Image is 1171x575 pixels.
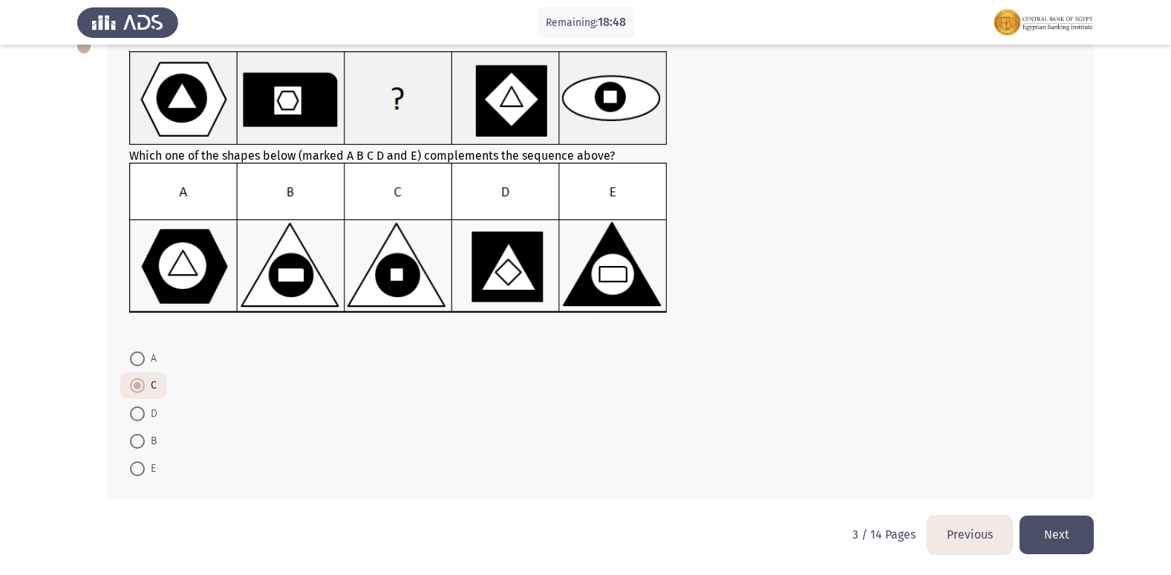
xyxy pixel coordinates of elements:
img: Assessment logo of FOCUS Assessment 3 Modules EN [993,1,1094,43]
span: C [145,377,157,394]
span: B [145,432,157,450]
span: D [145,405,157,423]
img: UkFYMDA5MUIucG5nMTYyMjAzMzI0NzA2Ng==.png [129,163,668,314]
div: Which one of the shapes below (marked A B C D and E) complements the sequence above? [129,51,1071,331]
span: E [145,460,156,478]
p: Remaining: [546,13,626,32]
p: 3 / 14 Pages [852,527,916,542]
img: UkFYMDA5MUEucG5nMTYyMjAzMzE3MTk3Nw==.png [129,51,668,146]
button: load previous page [927,516,1012,553]
span: 18:48 [598,15,626,29]
button: load next page [1020,516,1094,553]
span: A [145,350,157,368]
img: Assess Talent Management logo [77,1,178,43]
